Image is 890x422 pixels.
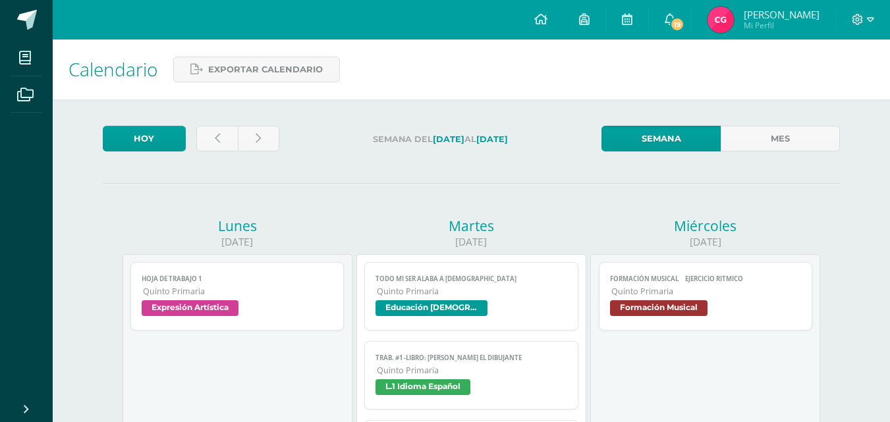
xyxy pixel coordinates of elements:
[364,341,578,409] a: Trab. #1 -LIBRO: [PERSON_NAME] EL DIBUJANTEQuinto PrimariaL.1 Idioma Español
[599,262,813,330] a: FORMACIÓN MUSICAL  EJERCICIO RITMICOQuinto PrimariaFormación Musical
[590,217,820,235] div: Miércoles
[375,300,487,316] span: Educación [DEMOGRAPHIC_DATA]
[708,7,734,33] img: 373013895c6f45b82f3e6c235d95b7d9.png
[611,286,802,297] span: Quinto Primaria
[375,379,470,395] span: L.1 Idioma Español
[208,57,323,82] span: Exportar calendario
[103,126,186,151] a: Hoy
[173,57,340,82] a: Exportar calendario
[610,300,708,316] span: Formación Musical
[123,217,352,235] div: Lunes
[433,134,464,144] strong: [DATE]
[377,286,567,297] span: Quinto Primaria
[123,235,352,249] div: [DATE]
[375,354,567,362] span: Trab. #1 -LIBRO: [PERSON_NAME] EL DIBUJANTE
[476,134,508,144] strong: [DATE]
[290,126,591,153] label: Semana del al
[356,217,586,235] div: Martes
[364,262,578,330] a: Todo mi ser alaba a [DEMOGRAPHIC_DATA]Quinto PrimariaEducación [DEMOGRAPHIC_DATA]
[721,126,840,151] a: Mes
[142,275,333,283] span: hoja de trabajo 1
[375,275,567,283] span: Todo mi ser alaba a [DEMOGRAPHIC_DATA]
[670,17,684,32] span: 19
[356,235,586,249] div: [DATE]
[377,365,567,376] span: Quinto Primaria
[610,275,802,283] span: FORMACIÓN MUSICAL  EJERCICIO RITMICO
[142,300,238,316] span: Expresión Artística
[601,126,721,151] a: Semana
[744,8,820,21] span: [PERSON_NAME]
[590,235,820,249] div: [DATE]
[130,262,345,330] a: hoja de trabajo 1Quinto PrimariaExpresión Artística
[69,57,157,82] span: Calendario
[744,20,820,31] span: Mi Perfil
[143,286,333,297] span: Quinto Primaria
